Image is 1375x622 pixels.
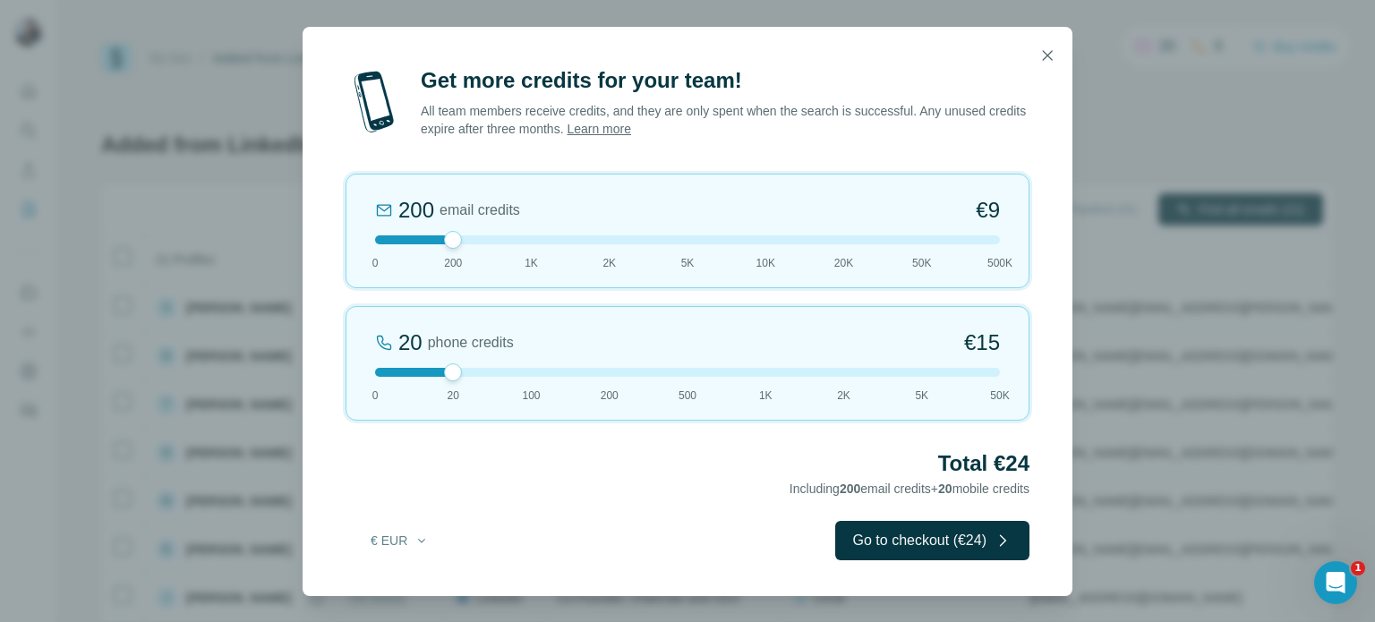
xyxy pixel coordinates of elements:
span: 0 [372,388,379,404]
a: Learn more [567,122,631,136]
span: 200 [840,481,860,496]
span: 10K [756,255,775,271]
span: 50K [990,388,1009,404]
span: 5K [681,255,695,271]
span: phone credits [428,332,514,354]
span: 20 [448,388,459,404]
span: €9 [976,196,1000,225]
span: 200 [601,388,619,404]
span: 500K [987,255,1012,271]
span: 5K [915,388,928,404]
span: 0 [372,255,379,271]
h2: Total €24 [346,449,1029,478]
button: Go to checkout (€24) [835,521,1029,560]
div: 20 [398,328,423,357]
span: 200 [444,255,462,271]
div: 200 [398,196,434,225]
span: 1K [525,255,538,271]
span: 20 [938,481,952,496]
p: All team members receive credits, and they are only spent when the search is successful. Any unus... [421,102,1029,138]
span: Including email credits + mobile credits [790,481,1029,496]
span: 1K [759,388,773,404]
img: mobile-phone [346,66,403,138]
span: 2K [837,388,850,404]
span: 1 [1351,561,1365,575]
span: 20K [834,255,853,271]
iframe: Intercom live chat [1314,561,1357,604]
span: 100 [522,388,540,404]
span: 500 [679,388,696,404]
span: 50K [912,255,931,271]
span: email credits [440,200,520,221]
span: €15 [964,328,1000,357]
span: 2K [602,255,616,271]
button: € EUR [358,524,441,557]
